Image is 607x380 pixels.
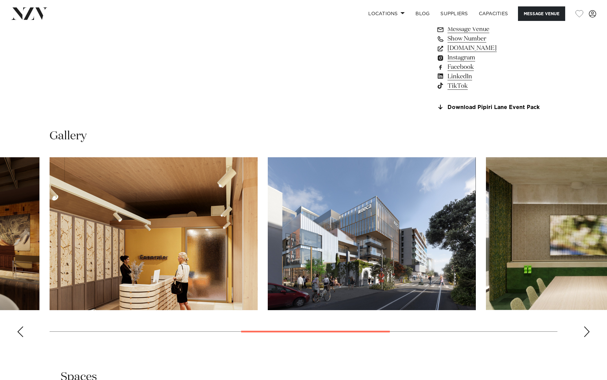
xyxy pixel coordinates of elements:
a: [DOMAIN_NAME] [436,44,546,53]
a: Facebook [436,62,546,72]
a: Capacities [473,6,514,21]
a: Download Pipiri Lane Event Pack [436,104,546,110]
a: Message Venue [436,25,546,34]
swiper-slide: 4 / 8 [50,157,258,310]
a: TikTok [436,81,546,91]
a: LinkedIn [436,72,546,81]
swiper-slide: 5 / 8 [268,157,476,310]
img: nzv-logo.png [11,7,48,20]
button: Message Venue [518,6,565,21]
a: BLOG [410,6,435,21]
a: Show Number [436,34,546,44]
a: Locations [363,6,410,21]
a: SUPPLIERS [435,6,473,21]
a: Instagram [436,53,546,62]
h2: Gallery [50,129,87,144]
